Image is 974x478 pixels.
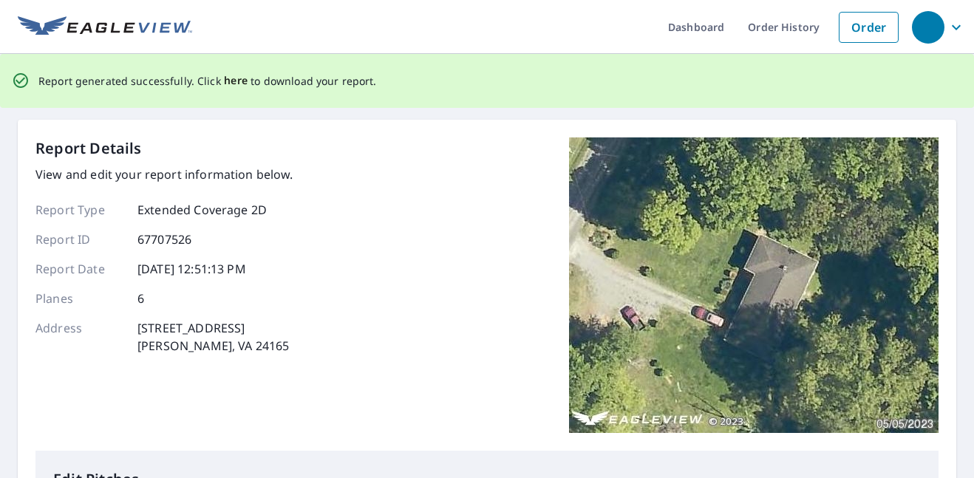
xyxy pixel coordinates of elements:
[35,290,124,307] p: Planes
[35,260,124,278] p: Report Date
[569,137,939,433] img: Top image
[18,16,192,38] img: EV Logo
[35,231,124,248] p: Report ID
[839,12,899,43] a: Order
[137,260,246,278] p: [DATE] 12:51:13 PM
[38,72,377,90] p: Report generated successfully. Click to download your report.
[35,319,124,355] p: Address
[224,72,248,90] button: here
[35,165,293,183] p: View and edit your report information below.
[35,137,142,160] p: Report Details
[137,201,267,219] p: Extended Coverage 2D
[137,231,191,248] p: 67707526
[35,201,124,219] p: Report Type
[137,319,289,355] p: [STREET_ADDRESS] [PERSON_NAME], VA 24165
[137,290,144,307] p: 6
